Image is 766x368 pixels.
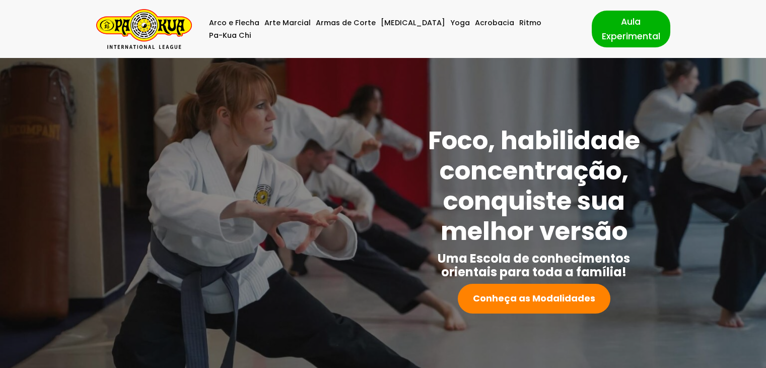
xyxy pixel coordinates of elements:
[209,29,251,42] a: Pa-Kua Chi
[473,292,595,304] strong: Conheça as Modalidades
[316,17,376,29] a: Armas de Corte
[438,250,630,280] strong: Uma Escola de conhecimentos orientais para toda a família!
[209,17,259,29] a: Arco e Flecha
[381,17,445,29] a: [MEDICAL_DATA]
[458,284,610,314] a: Conheça as Modalidades
[475,17,514,29] a: Acrobacia
[450,17,470,29] a: Yoga
[519,17,541,29] a: Ritmo
[96,9,192,49] a: Pa-Kua Brasil Uma Escola de conhecimentos orientais para toda a família. Foco, habilidade concent...
[264,17,311,29] a: Arte Marcial
[207,17,577,42] div: Menu primário
[428,122,640,249] strong: Foco, habilidade concentração, conquiste sua melhor versão
[592,11,670,47] a: Aula Experimental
